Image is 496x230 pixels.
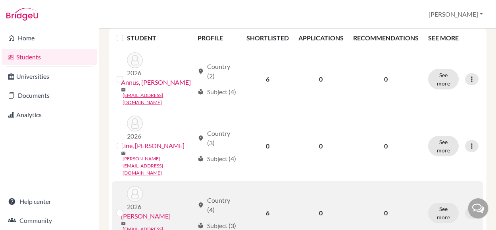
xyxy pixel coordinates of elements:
[2,49,97,65] a: Students
[127,202,143,211] p: 2026
[121,87,126,92] span: mail
[127,52,143,68] img: Annus, Dorottya
[198,202,204,208] span: location_on
[123,155,194,177] a: [PERSON_NAME][EMAIL_ADDRESS][DOMAIN_NAME]
[294,111,348,181] td: 0
[198,156,204,162] span: local_library
[294,48,348,111] td: 0
[242,48,294,111] td: 6
[428,203,459,223] button: See more
[6,8,38,21] img: Bridge-U
[428,69,459,89] button: See more
[353,141,419,151] p: 0
[123,92,194,106] a: [EMAIL_ADDRESS][DOMAIN_NAME]
[127,116,143,131] img: Line, Daniel
[428,136,459,156] button: See more
[242,29,294,48] th: SHORTLISTED
[2,194,97,209] a: Help center
[121,221,126,226] span: mail
[127,29,192,48] th: STUDENT
[294,29,348,48] th: APPLICATIONS
[198,129,237,148] div: Country (3)
[242,111,294,181] td: 0
[198,89,204,95] span: local_library
[2,213,97,228] a: Community
[193,29,242,48] th: PROFILE
[425,7,486,22] button: [PERSON_NAME]
[121,141,185,150] a: Line, [PERSON_NAME]
[121,211,171,221] a: [PERSON_NAME]
[198,87,236,97] div: Subject (4)
[198,196,237,215] div: Country (4)
[127,68,143,78] p: 2026
[121,78,191,87] a: Annus, [PERSON_NAME]
[348,29,423,48] th: RECOMMENDATIONS
[353,208,419,218] p: 0
[198,135,204,141] span: location_on
[198,222,204,229] span: local_library
[127,186,143,202] img: Murvai, József
[2,87,97,103] a: Documents
[2,107,97,123] a: Analytics
[2,68,97,84] a: Universities
[198,62,237,81] div: Country (2)
[121,151,126,156] span: mail
[17,6,33,13] span: Help
[198,68,204,74] span: location_on
[127,131,143,141] p: 2026
[198,154,236,163] div: Subject (4)
[423,29,483,48] th: SEE MORE
[353,74,419,84] p: 0
[2,30,97,46] a: Home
